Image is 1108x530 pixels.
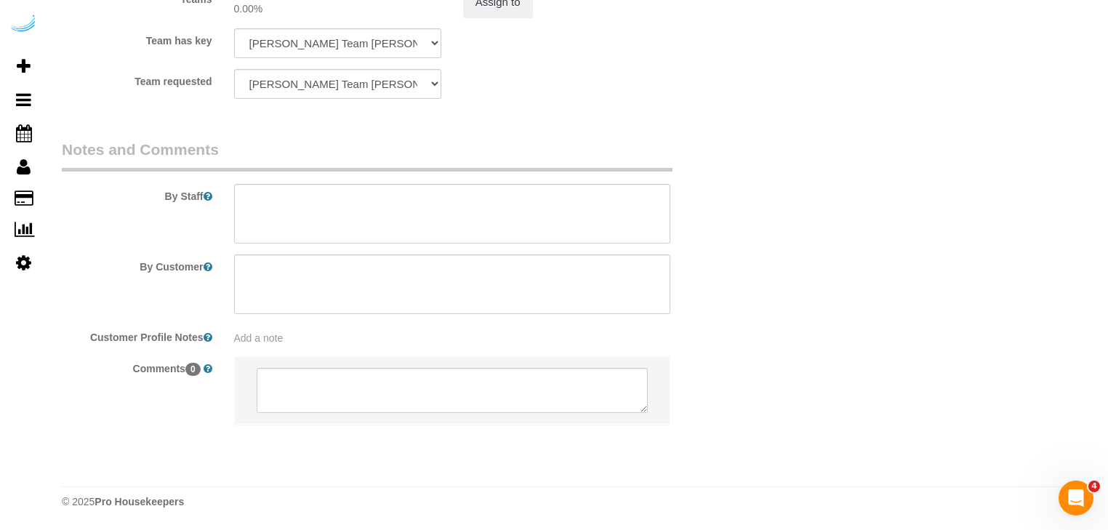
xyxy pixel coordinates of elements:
[234,332,284,344] span: Add a note
[62,494,1093,509] div: © 2025
[51,356,223,376] label: Comments
[185,363,201,376] span: 0
[51,254,223,274] label: By Customer
[62,139,673,172] legend: Notes and Comments
[51,69,223,89] label: Team requested
[9,15,38,35] img: Automaid Logo
[1059,481,1093,515] iframe: Intercom live chat
[95,496,184,507] strong: Pro Housekeepers
[1088,481,1100,492] span: 4
[51,325,223,345] label: Customer Profile Notes
[51,28,223,48] label: Team has key
[51,184,223,204] label: By Staff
